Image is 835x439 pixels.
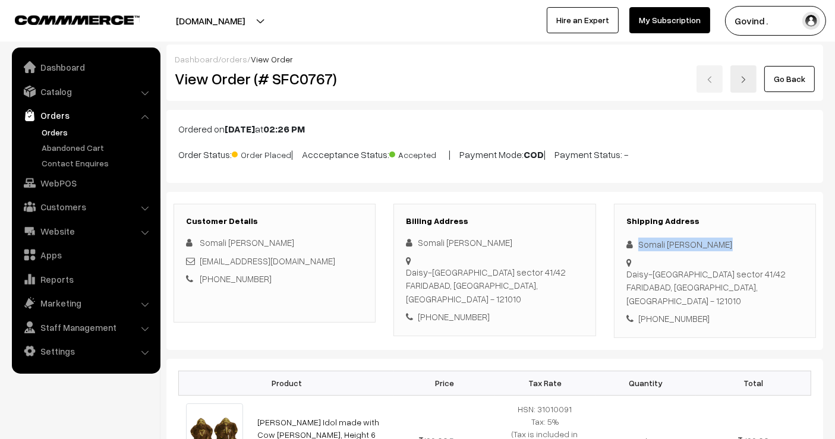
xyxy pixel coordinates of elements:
a: WebPOS [15,172,156,194]
a: Marketing [15,292,156,314]
a: Dashboard [15,56,156,78]
a: Website [15,220,156,242]
span: Order Placed [232,146,291,161]
b: [DATE] [225,123,255,135]
a: Catalog [15,81,156,102]
h3: Customer Details [186,216,363,226]
a: Reports [15,269,156,290]
th: Price [394,371,494,395]
a: Staff Management [15,317,156,338]
b: 02:26 PM [263,123,305,135]
button: Govind . [725,6,826,36]
a: [EMAIL_ADDRESS][DOMAIN_NAME] [200,255,335,266]
div: [PHONE_NUMBER] [406,310,583,324]
a: Orders [39,126,156,138]
a: Hire an Expert [547,7,619,33]
img: right-arrow.png [740,76,747,83]
a: [PHONE_NUMBER] [200,273,272,284]
th: Quantity [595,371,696,395]
span: View Order [251,54,293,64]
a: My Subscription [629,7,710,33]
span: Accepted [389,146,449,161]
div: [PHONE_NUMBER] [626,312,804,326]
a: Orders [15,105,156,126]
h2: View Order (# SFC0767) [175,70,376,88]
img: COMMMERCE [15,15,140,24]
span: Somali [PERSON_NAME] [200,237,294,248]
a: Settings [15,340,156,362]
a: Customers [15,196,156,217]
div: Somali [PERSON_NAME] [626,238,804,251]
p: Ordered on at [178,122,811,136]
button: [DOMAIN_NAME] [134,6,286,36]
div: Daisy-[GEOGRAPHIC_DATA] sector 41/42 FARIDABAD, [GEOGRAPHIC_DATA], [GEOGRAPHIC_DATA] - 121010 [406,266,583,306]
p: Order Status: | Accceptance Status: | Payment Mode: | Payment Status: - [178,146,811,162]
a: COMMMERCE [15,12,119,26]
b: COD [524,149,544,160]
img: user [802,12,820,30]
th: Tax Rate [494,371,595,395]
a: Go Back [764,66,815,92]
div: / / [175,53,815,65]
th: Total [696,371,811,395]
h3: Billing Address [406,216,583,226]
a: Abandoned Cart [39,141,156,154]
a: Dashboard [175,54,218,64]
div: Somali [PERSON_NAME] [406,236,583,249]
a: orders [221,54,247,64]
h3: Shipping Address [626,216,804,226]
div: Daisy-[GEOGRAPHIC_DATA] sector 41/42 FARIDABAD, [GEOGRAPHIC_DATA], [GEOGRAPHIC_DATA] - 121010 [626,267,804,308]
a: Apps [15,244,156,266]
th: Product [179,371,395,395]
a: Contact Enquires [39,157,156,169]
